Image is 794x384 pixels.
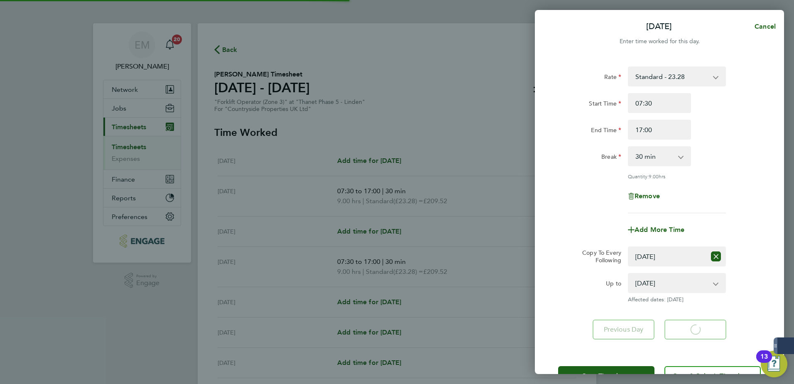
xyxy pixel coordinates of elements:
label: End Time [591,126,621,136]
span: Affected dates: [DATE] [628,296,726,303]
span: Cancel [752,22,776,30]
div: 13 [760,357,768,367]
p: [DATE] [646,21,672,32]
div: Enter time worked for this day. [535,37,784,47]
span: 9.00 [649,173,659,180]
label: Rate [604,73,621,83]
button: Cancel [741,18,784,35]
input: E.g. 08:00 [628,93,691,113]
button: Open Resource Center, 13 new notifications [761,351,787,377]
label: Start Time [589,100,621,110]
label: Break [601,153,621,163]
span: Remove [635,192,660,200]
label: Up to [606,280,621,290]
label: Copy To Every Following [576,249,621,264]
button: Add More Time [628,226,684,233]
span: Save & Submit Timesheet [673,372,752,380]
span: Add More Time [635,226,684,234]
input: E.g. 18:00 [628,120,691,140]
div: Quantity: hrs [628,173,726,180]
span: Save Timesheet [582,372,630,380]
button: Reset selection [711,247,721,266]
button: Remove [628,193,660,199]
